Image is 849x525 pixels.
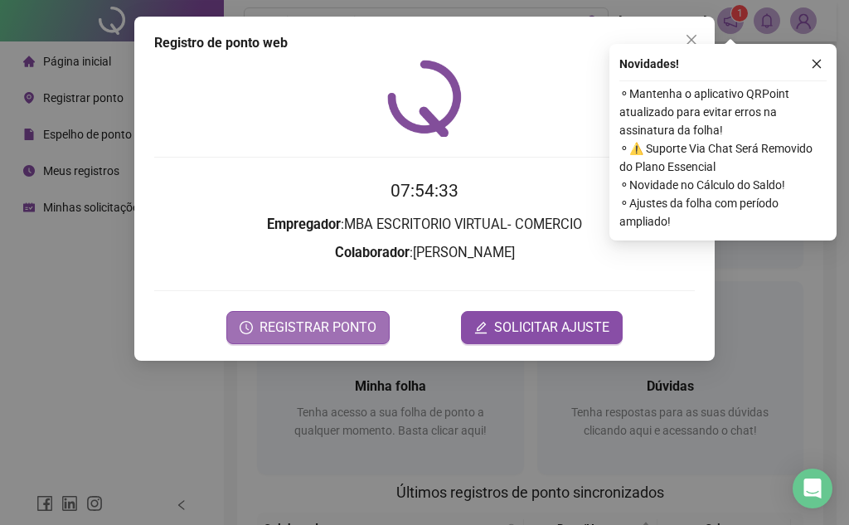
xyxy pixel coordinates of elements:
div: Registro de ponto web [154,33,695,53]
h3: : MBA ESCRITORIO VIRTUAL- COMERCIO [154,214,695,236]
span: ⚬ Mantenha o aplicativo QRPoint atualizado para evitar erros na assinatura da folha! [619,85,827,139]
span: close [811,58,822,70]
button: editSOLICITAR AJUSTE [461,311,623,344]
time: 07:54:33 [391,181,458,201]
strong: Empregador [267,216,341,232]
div: Open Intercom Messenger [793,469,832,508]
img: QRPoint [387,60,462,137]
span: ⚬ Novidade no Cálculo do Saldo! [619,176,827,194]
h3: : [PERSON_NAME] [154,242,695,264]
span: REGISTRAR PONTO [260,318,376,338]
span: Novidades ! [619,55,679,73]
span: edit [474,321,488,334]
span: close [685,33,698,46]
span: ⚬ ⚠️ Suporte Via Chat Será Removido do Plano Essencial [619,139,827,176]
span: ⚬ Ajustes da folha com período ampliado! [619,194,827,231]
span: SOLICITAR AJUSTE [494,318,609,338]
button: Close [678,27,705,53]
button: REGISTRAR PONTO [226,311,390,344]
strong: Colaborador [335,245,410,260]
span: clock-circle [240,321,253,334]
